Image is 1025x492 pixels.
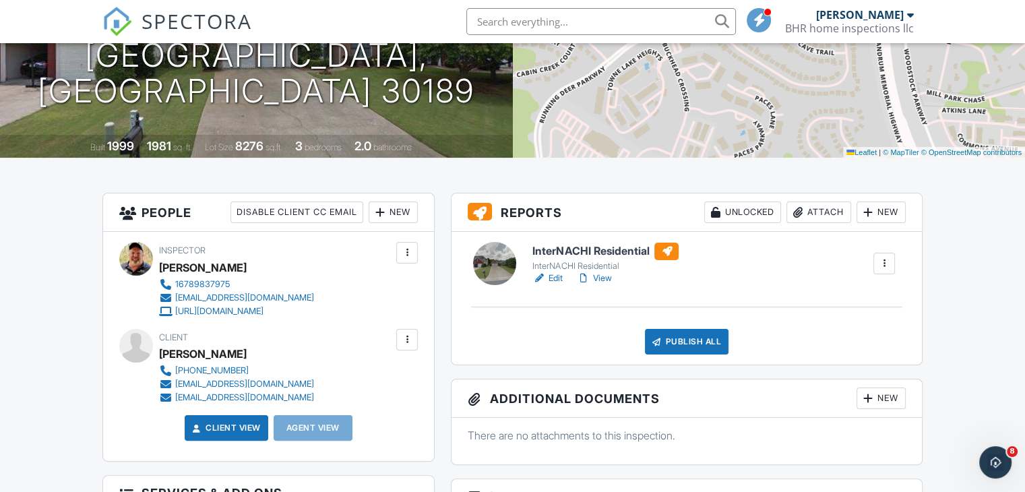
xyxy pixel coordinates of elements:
span: sq.ft. [266,142,282,152]
div: Disable Client CC Email [230,202,363,223]
p: There are no attachments to this inspection. [468,428,906,443]
div: [PHONE_NUMBER] [175,365,249,376]
a: [EMAIL_ADDRESS][DOMAIN_NAME] [159,377,314,391]
div: Publish All [645,329,729,355]
div: New [857,388,906,409]
div: Unlocked [704,202,781,223]
div: 2.0 [354,139,371,153]
span: 8 [1007,446,1018,457]
span: Lot Size [205,142,233,152]
h3: Additional Documents [452,379,922,418]
div: [PERSON_NAME] [159,344,247,364]
div: [EMAIL_ADDRESS][DOMAIN_NAME] [175,392,314,403]
span: bedrooms [305,142,342,152]
a: [EMAIL_ADDRESS][DOMAIN_NAME] [159,391,314,404]
a: InterNACHI Residential InterNACHI Residential [532,243,679,272]
div: 16789837975 [175,279,230,290]
div: Attach [786,202,851,223]
div: 8276 [235,139,263,153]
a: Edit [532,272,563,285]
span: SPECTORA [142,7,252,35]
a: Client View [189,421,261,435]
a: Leaflet [846,148,877,156]
iframe: Intercom live chat [979,446,1012,479]
div: 3 [295,139,303,153]
div: New [369,202,418,223]
a: View [576,272,611,285]
span: | [879,148,881,156]
h1: 125 Bear Cave Trail [GEOGRAPHIC_DATA], [GEOGRAPHIC_DATA] 30189 [22,2,491,109]
img: The Best Home Inspection Software - Spectora [102,7,132,36]
input: Search everything... [466,8,736,35]
a: 16789837975 [159,278,314,291]
h6: InterNACHI Residential [532,243,679,260]
a: © MapTiler [883,148,919,156]
span: sq. ft. [173,142,192,152]
a: [PHONE_NUMBER] [159,364,314,377]
div: New [857,202,906,223]
span: Client [159,332,188,342]
div: [URL][DOMAIN_NAME] [175,306,263,317]
div: BHR home inspections llc [785,22,914,35]
div: [PERSON_NAME] [816,8,904,22]
a: © OpenStreetMap contributors [921,148,1022,156]
a: [EMAIL_ADDRESS][DOMAIN_NAME] [159,291,314,305]
div: InterNACHI Residential [532,261,679,272]
span: Inspector [159,245,206,255]
h3: Reports [452,193,922,232]
div: [EMAIL_ADDRESS][DOMAIN_NAME] [175,293,314,303]
span: Built [90,142,105,152]
div: [EMAIL_ADDRESS][DOMAIN_NAME] [175,379,314,390]
a: [URL][DOMAIN_NAME] [159,305,314,318]
div: 1999 [107,139,134,153]
h3: People [103,193,434,232]
div: 1981 [147,139,171,153]
div: [PERSON_NAME] [159,257,247,278]
a: SPECTORA [102,18,252,47]
span: bathrooms [373,142,412,152]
